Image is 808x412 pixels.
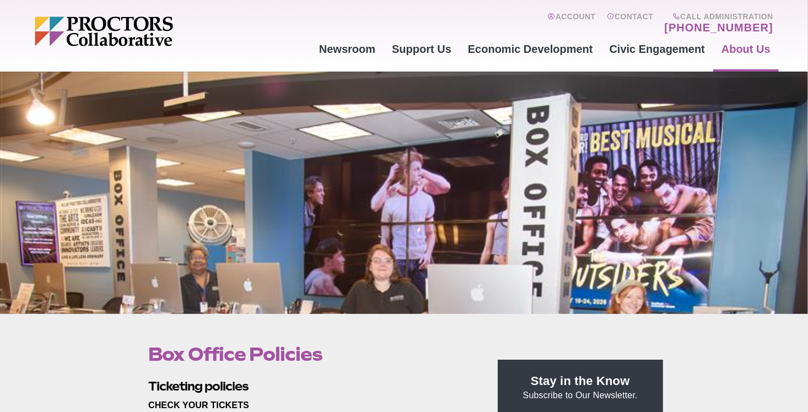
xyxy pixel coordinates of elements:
a: Contact [607,12,654,34]
strong: CHECK YOUR TICKETS [148,400,249,410]
a: Newsroom [311,34,384,64]
span: Call Administration [661,12,773,21]
strong: Stay in the Know [531,374,630,388]
h2: Ticketing policies [148,378,472,395]
a: About Us [713,34,779,64]
p: Subscribe to Our Newsletter. [511,373,650,402]
a: [PHONE_NUMBER] [665,21,773,34]
img: Proctors logo [35,17,258,46]
a: Economic Development [460,34,601,64]
a: Civic Engagement [601,34,713,64]
a: Account [548,12,596,34]
h1: Box Office Policies [148,344,472,365]
a: Support Us [384,34,460,64]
